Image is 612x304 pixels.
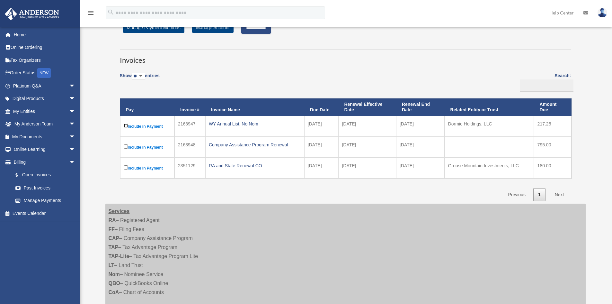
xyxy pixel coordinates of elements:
[69,118,82,131] span: arrow_drop_down
[69,156,82,169] span: arrow_drop_down
[4,92,85,105] a: Digital Productsarrow_drop_down
[3,8,61,20] img: Anderson Advisors Platinum Portal
[87,9,94,17] i: menu
[534,158,572,179] td: 180.00
[338,116,396,137] td: [DATE]
[445,158,534,179] td: Grouse Mountain Investments, LLC
[4,207,85,220] a: Events Calendar
[304,158,339,179] td: [DATE]
[304,98,339,116] th: Due Date: activate to sort column ascending
[209,140,301,149] div: Company Assistance Program Renewal
[109,244,119,250] strong: TAP
[396,158,445,179] td: [DATE]
[109,208,130,214] strong: Services
[534,116,572,137] td: 217.25
[4,105,85,118] a: My Entitiesarrow_drop_down
[534,137,572,158] td: 795.00
[124,122,171,130] label: Include in Payment
[4,79,85,92] a: Platinum Q&Aarrow_drop_down
[69,92,82,106] span: arrow_drop_down
[4,156,82,169] a: Billingarrow_drop_down
[520,79,573,92] input: Search:
[4,143,85,156] a: Online Learningarrow_drop_down
[124,143,171,151] label: Include in Payment
[124,164,171,172] label: Include in Payment
[338,137,396,158] td: [DATE]
[19,171,22,179] span: $
[533,188,545,201] a: 1
[109,272,120,277] strong: Nom
[9,169,79,182] a: $Open Invoices
[9,181,82,194] a: Past Invoices
[120,98,174,116] th: Pay: activate to sort column descending
[209,119,301,128] div: WY Annual List, No Nom
[338,158,396,179] td: [DATE]
[109,253,129,259] strong: TAP-Lite
[192,23,233,33] a: Manage Account
[69,105,82,118] span: arrow_drop_down
[174,98,205,116] th: Invoice #: activate to sort column ascending
[69,143,82,156] span: arrow_drop_down
[120,49,571,65] h3: Invoices
[109,263,114,268] strong: LT
[109,226,115,232] strong: FF
[4,54,85,67] a: Tax Organizers
[445,98,534,116] th: Related Entity or Trust: activate to sort column ascending
[124,124,128,128] input: Include in Payment
[174,158,205,179] td: 2351129
[109,290,119,295] strong: CoA
[550,188,569,201] a: Next
[9,194,82,207] a: Manage Payments
[304,137,339,158] td: [DATE]
[503,188,530,201] a: Previous
[518,72,571,92] label: Search:
[69,79,82,93] span: arrow_drop_down
[4,67,85,80] a: Order StatusNEW
[4,41,85,54] a: Online Ordering
[107,9,114,16] i: search
[124,165,128,170] input: Include in Payment
[109,217,116,223] strong: RA
[132,73,145,80] select: Showentries
[174,116,205,137] td: 2163947
[174,137,205,158] td: 2163948
[87,11,94,17] a: menu
[209,161,301,170] div: RA and State Renewal CO
[4,118,85,131] a: My Anderson Teamarrow_drop_down
[445,116,534,137] td: Dormie Holdings, LLC
[69,130,82,143] span: arrow_drop_down
[598,8,607,17] img: User Pic
[109,281,120,286] strong: QBO
[534,98,572,116] th: Amount Due: activate to sort column ascending
[304,116,339,137] td: [DATE]
[109,235,120,241] strong: CAP
[120,72,160,87] label: Show entries
[4,130,85,143] a: My Documentsarrow_drop_down
[123,23,184,33] a: Manage Payment Methods
[124,144,128,149] input: Include in Payment
[4,28,85,41] a: Home
[37,68,51,78] div: NEW
[338,98,396,116] th: Renewal Effective Date: activate to sort column ascending
[396,116,445,137] td: [DATE]
[396,98,445,116] th: Renewal End Date: activate to sort column ascending
[396,137,445,158] td: [DATE]
[205,98,304,116] th: Invoice Name: activate to sort column ascending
